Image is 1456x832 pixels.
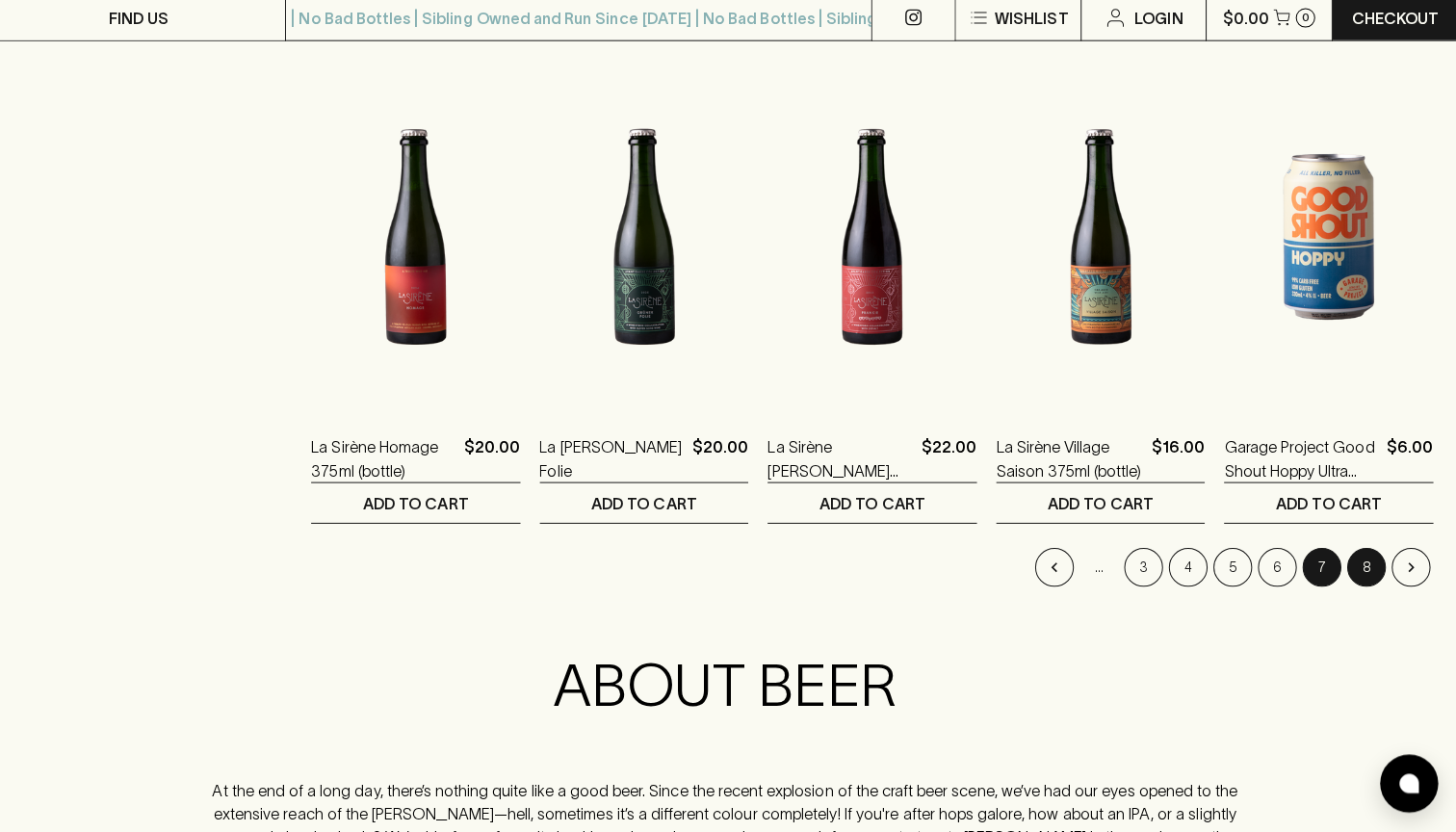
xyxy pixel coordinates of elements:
[1276,494,1381,517] p: ADD TO CART
[219,652,1237,721] h2: ABOUT BEER
[317,485,525,525] button: ADD TO CART
[317,72,525,409] img: La Sirène Homage 375ml (bottle)
[1224,72,1432,409] img: Garage Project Good Shout Hoppy Ultra Low Carb 330ml
[998,438,1145,484] a: La Sirène Village Saison 375ml (bottle)
[116,12,175,35] p: FIND US
[1386,438,1432,484] p: $6.00
[1224,485,1432,525] button: ADD TO CART
[1125,550,1163,588] button: Go to page 3
[1080,550,1119,588] div: …
[1302,550,1340,588] button: page 7
[998,485,1206,525] button: ADD TO CART
[544,72,752,409] img: La Sirène Gruner Folie
[1224,438,1378,484] a: Garage Project Good Shout Hoppy Ultra Low Carb 330ml
[1169,550,1208,588] button: Go to page 4
[1351,12,1438,35] p: Checkout
[1213,550,1252,588] button: Go to page 5
[1152,438,1205,484] p: $16.00
[770,485,978,525] button: ADD TO CART
[595,494,700,517] p: ADD TO CART
[1036,550,1075,588] button: Go to previous page
[368,494,473,517] p: ADD TO CART
[1049,494,1154,517] p: ADD TO CART
[317,550,1432,588] nav: pagination navigation
[1398,774,1417,793] img: bubble-icon
[1391,550,1429,588] button: Go to next page
[1346,550,1385,588] button: Go to page 8
[544,485,752,525] button: ADD TO CART
[1223,12,1269,35] p: $0.00
[695,438,751,484] p: $20.00
[1135,12,1183,35] p: Login
[1258,550,1296,588] button: Go to page 6
[923,438,978,484] p: $22.00
[770,438,916,484] a: La Sirène [PERSON_NAME] (Defialy) 375ml (bottle)
[1301,17,1309,28] p: 0
[996,12,1069,35] p: Wishlist
[770,72,978,409] img: La Sirène Frankie (Defialy) 375ml (bottle)
[822,494,927,517] p: ADD TO CART
[317,438,461,484] a: La Sirène Homage 375ml (bottle)
[998,72,1206,409] img: La Sirène Village Saison 375ml (bottle)
[469,438,525,484] p: $20.00
[544,438,689,484] a: La [PERSON_NAME] Folie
